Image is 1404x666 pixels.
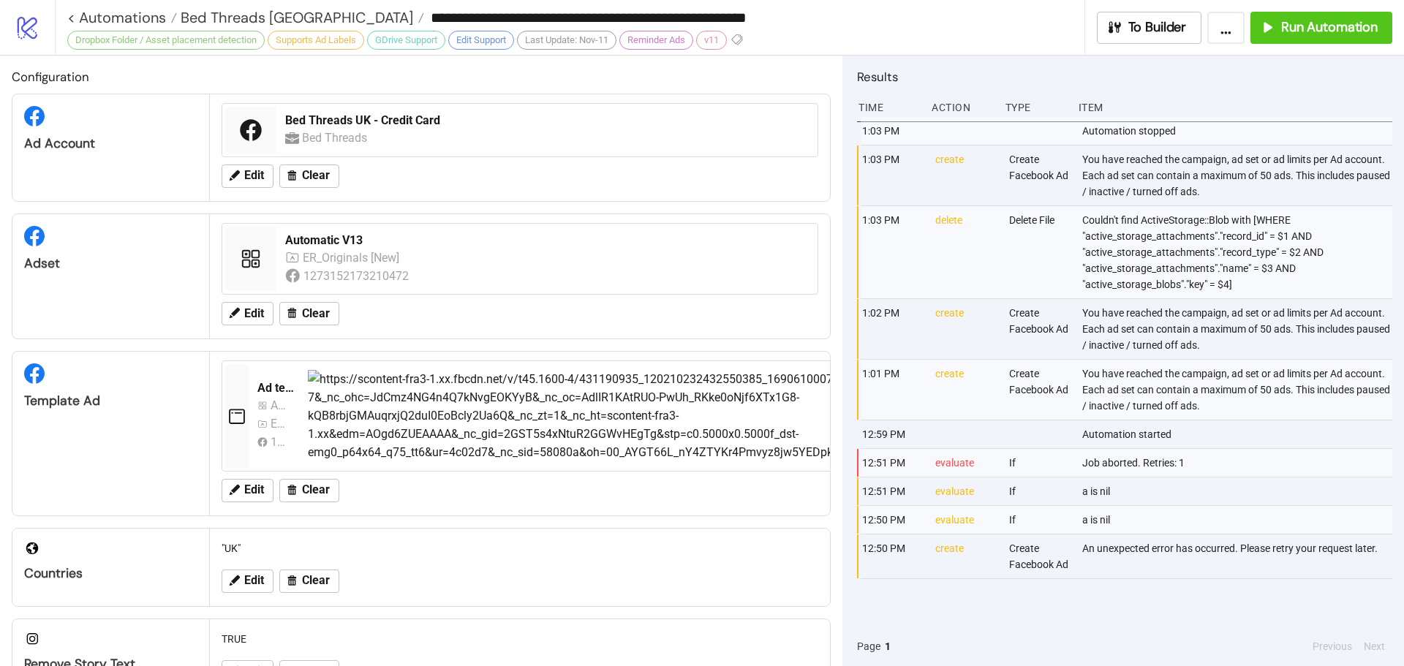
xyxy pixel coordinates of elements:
[302,307,330,320] span: Clear
[934,449,997,477] div: evaluate
[696,31,727,50] div: v11
[1081,477,1396,505] div: a is nil
[1081,449,1396,477] div: Job aborted. Retries: 1
[934,506,997,534] div: evaluate
[279,164,339,188] button: Clear
[934,145,997,205] div: create
[861,299,924,359] div: 1:02 PM
[222,479,273,502] button: Edit
[1308,638,1356,654] button: Previous
[1008,206,1071,298] div: Delete File
[24,393,197,409] div: Template Ad
[302,574,330,587] span: Clear
[222,164,273,188] button: Edit
[67,10,177,25] a: < Automations
[861,117,924,145] div: 1:03 PM
[1008,360,1071,420] div: Create Facebook Ad
[279,302,339,325] button: Clear
[857,638,880,654] span: Page
[448,31,514,50] div: Edit Support
[861,506,924,534] div: 12:50 PM
[1250,12,1392,44] button: Run Automation
[216,534,824,562] div: "UK"
[1008,506,1071,534] div: If
[1081,534,1396,578] div: An unexpected error has occurred. Please retry your request later.
[308,370,1131,462] img: https://scontent-fra3-1.xx.fbcdn.net/v/t45.1600-4/431190935_120210232432550385_169061000797386755...
[1008,299,1071,359] div: Create Facebook Ad
[861,534,924,578] div: 12:50 PM
[177,10,424,25] a: Bed Threads [GEOGRAPHIC_DATA]
[303,267,411,285] div: 1273152173210472
[271,415,290,433] div: ER_Originals [New]
[285,232,809,249] div: Automatic V13
[285,113,809,129] div: Bed Threads UK - Credit Card
[517,31,616,50] div: Last Update: Nov-11
[1008,449,1071,477] div: If
[244,307,264,320] span: Edit
[244,169,264,182] span: Edit
[934,360,997,420] div: create
[1081,145,1396,205] div: You have reached the campaign, ad set or ad limits per Ad account. Each ad set can contain a maxi...
[619,31,693,50] div: Reminder Ads
[1081,420,1396,448] div: Automation started
[1128,19,1187,36] span: To Builder
[271,396,290,415] div: Automatic V3
[1081,360,1396,420] div: You have reached the campaign, ad set or ad limits per Ad account. Each ad set can contain a maxi...
[934,299,997,359] div: create
[857,94,920,121] div: Time
[857,67,1392,86] h2: Results
[279,569,339,593] button: Clear
[216,625,824,653] div: TRUE
[177,8,413,27] span: Bed Threads [GEOGRAPHIC_DATA]
[1359,638,1389,654] button: Next
[222,569,273,593] button: Edit
[861,145,924,205] div: 1:03 PM
[302,169,330,182] span: Clear
[271,433,290,451] div: 1273152173210472
[934,534,997,578] div: create
[861,360,924,420] div: 1:01 PM
[279,479,339,502] button: Clear
[861,206,924,298] div: 1:03 PM
[1207,12,1245,44] button: ...
[302,129,371,147] div: Bed Threads
[880,638,895,654] button: 1
[24,255,197,272] div: Adset
[244,483,264,496] span: Edit
[861,449,924,477] div: 12:51 PM
[1081,117,1396,145] div: Automation stopped
[1008,145,1071,205] div: Create Facebook Ad
[1081,299,1396,359] div: You have reached the campaign, ad set or ad limits per Ad account. Each ad set can contain a maxi...
[302,483,330,496] span: Clear
[934,477,997,505] div: evaluate
[1008,534,1071,578] div: Create Facebook Ad
[1281,19,1378,36] span: Run Automation
[1097,12,1202,44] button: To Builder
[934,206,997,298] div: delete
[12,67,831,86] h2: Configuration
[1008,477,1071,505] div: If
[930,94,993,121] div: Action
[1081,506,1396,534] div: a is nil
[1004,94,1067,121] div: Type
[861,420,924,448] div: 12:59 PM
[268,31,364,50] div: Supports Ad Labels
[222,302,273,325] button: Edit
[367,31,445,50] div: GDrive Support
[303,249,402,267] div: ER_Originals [New]
[24,565,197,582] div: Countries
[24,135,197,152] div: Ad Account
[67,31,265,50] div: Dropbox Folder / Asset placement detection
[257,380,296,396] div: Ad template UK - Kitchn
[1081,206,1396,298] div: Couldn't find ActiveStorage::Blob with [WHERE "active_storage_attachments"."record_id" = $1 AND "...
[1077,94,1392,121] div: Item
[244,574,264,587] span: Edit
[861,477,924,505] div: 12:51 PM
